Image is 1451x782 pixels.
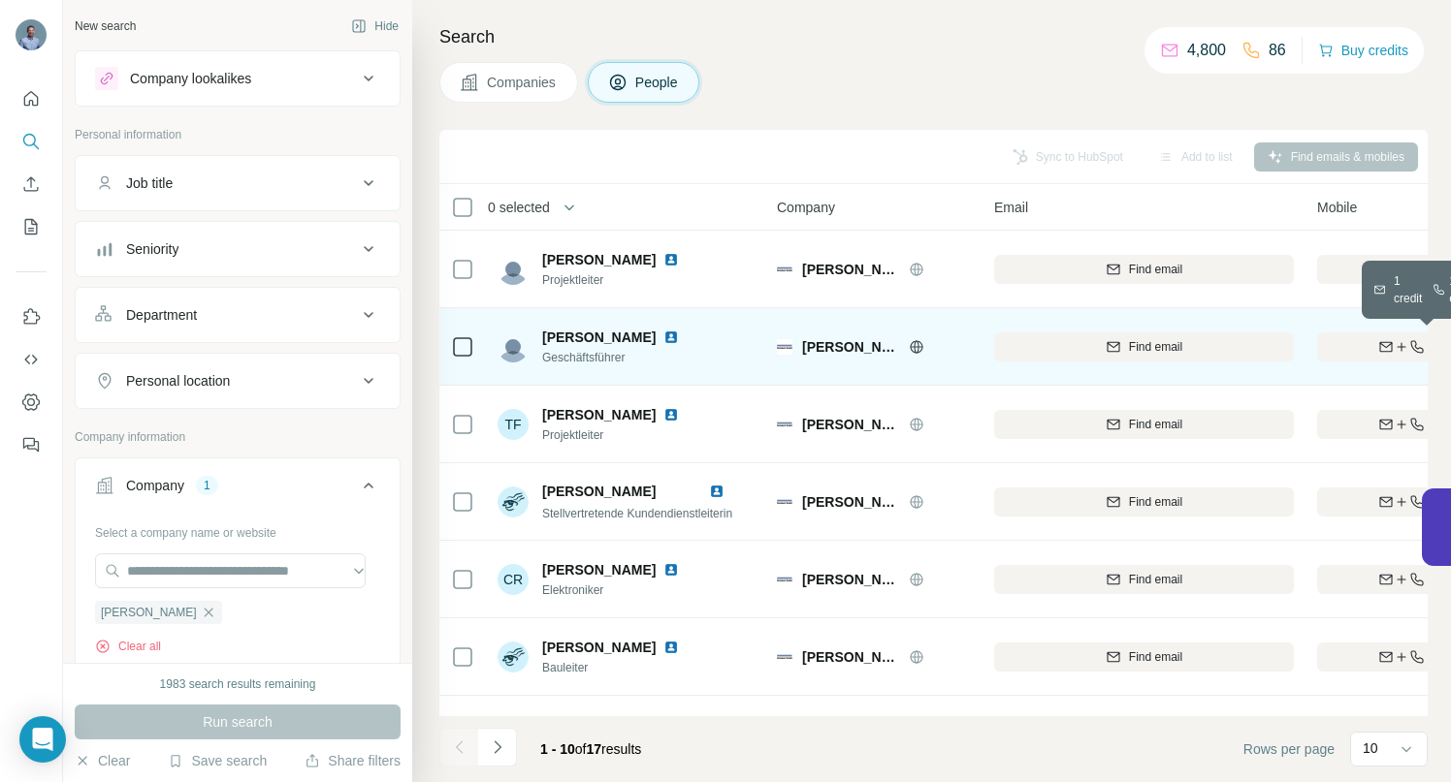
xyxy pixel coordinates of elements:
button: Clear [75,751,130,770]
span: Projektleiter [542,426,687,444]
div: Job title [126,173,173,193]
span: Stellvertretende Kundendienstleiterin [542,507,732,520]
p: 10 [1363,738,1378,758]
div: Seniority [126,239,178,259]
img: Logo of Schubert [777,262,792,277]
button: Find email [994,410,1294,439]
button: Company lookalikes [76,55,400,102]
span: [PERSON_NAME] [542,715,656,735]
img: Avatar [16,19,47,50]
button: Use Surfe on LinkedIn [16,299,47,334]
span: [PERSON_NAME] [542,328,656,347]
div: 1983 search results remaining [160,675,316,693]
button: Dashboard [16,385,47,420]
button: Enrich CSV [16,167,47,202]
button: Personal location [76,358,400,404]
button: Share filters [305,751,401,770]
span: Bauleiter [542,659,687,676]
div: Personal location [126,371,230,391]
button: Company1 [76,462,400,516]
button: Find email [994,642,1294,672]
p: 86 [1269,39,1286,62]
button: Hide [338,12,412,41]
img: LinkedIn logo [663,329,679,345]
span: [PERSON_NAME] [542,250,656,269]
span: [PERSON_NAME] [802,260,899,279]
button: Find email [994,487,1294,516]
span: Find email [1129,338,1182,356]
img: Avatar [498,641,529,673]
div: Select a company name or website [95,516,380,542]
span: [PERSON_NAME] [101,604,197,621]
img: Logo of Schubert [777,494,792,510]
div: New search [75,17,136,35]
div: 1 [196,477,218,494]
span: [PERSON_NAME] [802,492,899,512]
span: Find email [1129,648,1182,666]
button: Navigate to next page [478,728,517,766]
span: Rows per page [1243,739,1335,759]
span: [PERSON_NAME] [802,415,899,434]
div: CR [498,564,529,595]
span: Email [994,198,1028,217]
h4: Search [439,23,1428,50]
div: Department [126,305,197,325]
img: LinkedIn logo [709,484,725,499]
button: Find email [994,332,1294,361]
span: [PERSON_NAME] [542,405,656,424]
span: Find email [1129,571,1182,588]
img: Logo of Schubert [777,649,792,665]
button: Save search [168,751,267,770]
span: Company [777,198,835,217]
button: Find email [994,565,1294,594]
span: 1 - 10 [540,741,575,757]
img: LinkedIn logo [663,407,679,422]
button: Buy credits [1318,37,1408,64]
span: [PERSON_NAME] [542,638,656,657]
span: of [575,741,587,757]
button: Department [76,292,400,338]
button: Find email [994,255,1294,284]
span: 0 selected [488,198,550,217]
span: [PERSON_NAME] [542,560,656,579]
button: Seniority [76,226,400,272]
span: results [540,741,641,757]
img: Logo of Schubert [777,339,792,355]
button: Search [16,124,47,159]
span: Find email [1129,493,1182,511]
button: Job title [76,160,400,206]
img: Avatar [498,254,529,285]
span: 17 [587,741,602,757]
img: LinkedIn logo [663,562,679,578]
button: Feedback [16,427,47,462]
p: Personal information [75,126,401,143]
span: [PERSON_NAME] [802,647,899,667]
button: My lists [16,209,47,244]
img: Logo of Schubert [777,572,792,587]
img: Logo of Schubert [777,417,792,432]
span: Projektleiter [542,271,687,289]
button: Use Surfe API [16,342,47,377]
span: Elektroniker [542,581,687,599]
span: Find email [1129,416,1182,433]
span: Companies [487,73,558,92]
div: Company [126,476,184,495]
button: Clear all [95,638,161,655]
span: Geschäftsführer [542,349,687,366]
span: Find email [1129,261,1182,278]
p: Company information [75,428,401,446]
div: TF [498,409,529,440]
img: Avatar [498,331,529,362]
span: [PERSON_NAME] [542,484,656,499]
button: Quick start [16,81,47,116]
span: [PERSON_NAME] [802,570,899,589]
span: [PERSON_NAME] [802,337,899,357]
div: Company lookalikes [130,69,251,88]
span: Mobile [1317,198,1357,217]
span: People [635,73,680,92]
img: LinkedIn logo [663,252,679,267]
div: Open Intercom Messenger [19,716,66,763]
p: 4,800 [1187,39,1226,62]
img: Avatar [498,486,529,517]
img: LinkedIn logo [663,640,679,655]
